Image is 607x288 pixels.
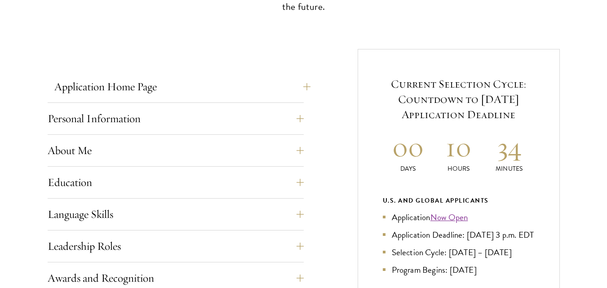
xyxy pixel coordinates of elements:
[383,164,434,173] p: Days
[484,130,535,164] h2: 34
[383,195,535,206] div: U.S. and Global Applicants
[433,130,484,164] h2: 10
[484,164,535,173] p: Minutes
[433,164,484,173] p: Hours
[383,246,535,259] li: Selection Cycle: [DATE] – [DATE]
[48,172,304,193] button: Education
[54,76,310,97] button: Application Home Page
[383,263,535,276] li: Program Begins: [DATE]
[48,108,304,129] button: Personal Information
[383,76,535,122] h5: Current Selection Cycle: Countdown to [DATE] Application Deadline
[430,211,468,224] a: Now Open
[48,235,304,257] button: Leadership Roles
[383,130,434,164] h2: 00
[383,211,535,224] li: Application
[48,204,304,225] button: Language Skills
[48,140,304,161] button: About Me
[383,228,535,241] li: Application Deadline: [DATE] 3 p.m. EDT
